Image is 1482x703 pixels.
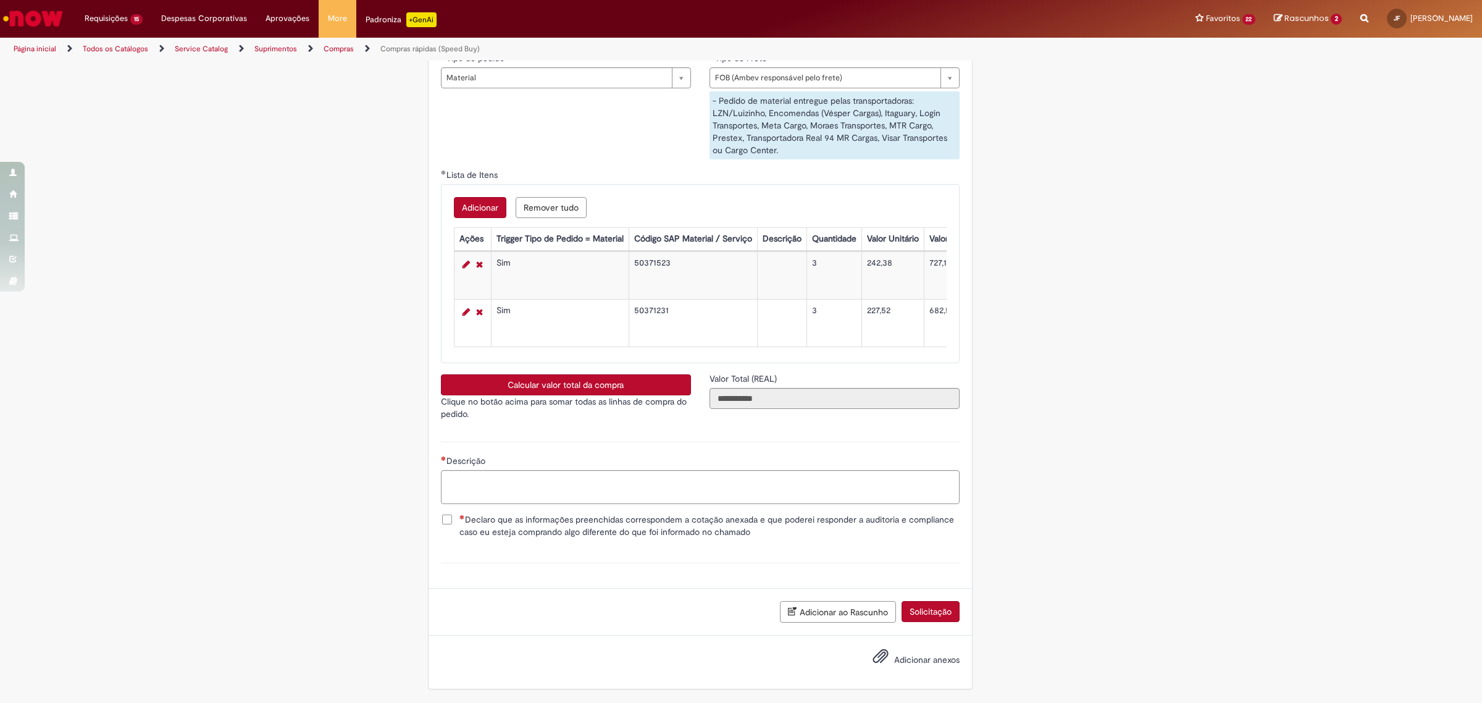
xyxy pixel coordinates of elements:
[85,12,128,25] span: Requisições
[1331,14,1342,25] span: 2
[1,6,65,31] img: ServiceNow
[629,300,757,347] td: 50371231
[441,374,691,395] button: Calcular valor total da compra
[459,513,960,538] span: Declaro que as informações preenchidas correspondem a cotação anexada e que poderei responder a a...
[83,44,148,54] a: Todos os Catálogos
[894,654,960,665] span: Adicionar anexos
[710,388,960,409] input: Valor Total (REAL)
[473,305,486,319] a: Remover linha 2
[710,373,779,385] label: Somente leitura - Valor Total (REAL)
[446,455,488,466] span: Descrição
[710,91,960,159] div: - Pedido de material entregue pelas transportadoras: LZN/Luizinho, Encomendas (Vésper Cargas), It...
[441,470,960,504] textarea: Descrição
[491,252,629,300] td: Sim
[446,169,500,180] span: Lista de Itens
[710,373,779,384] span: Somente leitura - Valor Total (REAL)
[459,257,473,272] a: Editar Linha 1
[130,14,143,25] span: 15
[266,12,309,25] span: Aprovações
[491,300,629,347] td: Sim
[441,456,446,461] span: Necessários
[1206,12,1240,25] span: Favoritos
[715,68,934,88] span: FOB (Ambev responsável pelo frete)
[1410,13,1473,23] span: [PERSON_NAME]
[175,44,228,54] a: Service Catalog
[441,395,691,420] p: Clique no botão acima para somar todas as linhas de compra do pedido.
[380,44,480,54] a: Compras rápidas (Speed Buy)
[861,228,924,251] th: Valor Unitário
[902,601,960,622] button: Solicitação
[629,252,757,300] td: 50371523
[254,44,297,54] a: Suprimentos
[473,257,486,272] a: Remover linha 1
[861,300,924,347] td: 227,52
[1274,13,1342,25] a: Rascunhos
[1242,14,1256,25] span: 22
[366,12,437,27] div: Padroniza
[806,252,861,300] td: 3
[9,38,979,61] ul: Trilhas de página
[924,300,1003,347] td: 682,56
[459,515,465,520] span: Necessários
[161,12,247,25] span: Despesas Corporativas
[14,44,56,54] a: Página inicial
[924,228,1003,251] th: Valor Total Moeda
[780,601,896,623] button: Adicionar ao Rascunho
[491,228,629,251] th: Trigger Tipo de Pedido = Material
[629,228,757,251] th: Código SAP Material / Serviço
[806,300,861,347] td: 3
[757,228,806,251] th: Descrição
[446,68,666,88] span: Material
[459,305,473,319] a: Editar Linha 2
[869,645,892,673] button: Adicionar anexos
[1284,12,1329,24] span: Rascunhos
[454,228,491,251] th: Ações
[324,44,354,54] a: Compras
[406,12,437,27] p: +GenAi
[1394,14,1400,22] span: JF
[328,12,347,25] span: More
[806,228,861,251] th: Quantidade
[441,170,446,175] span: Obrigatório Preenchido
[454,197,506,218] button: Adicionar uma linha para Lista de Itens
[861,252,924,300] td: 242,38
[516,197,587,218] button: Remover todas as linhas de Lista de Itens
[924,252,1003,300] td: 727,14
